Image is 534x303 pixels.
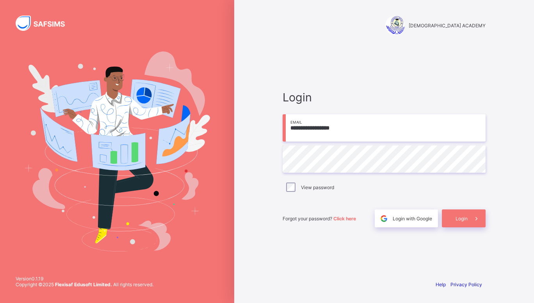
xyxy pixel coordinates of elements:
span: Version 0.1.19 [16,276,153,282]
img: Hero Image [24,51,210,251]
a: Privacy Policy [450,282,482,287]
span: Copyright © 2025 All rights reserved. [16,282,153,287]
span: Login [283,90,486,104]
label: View password [301,184,334,190]
span: Login [456,216,468,221]
span: Forgot your password? [283,216,356,221]
a: Click here [333,216,356,221]
img: SAFSIMS Logo [16,16,74,31]
a: Help [436,282,446,287]
img: google.396cfc9801f0270233282035f929180a.svg [379,214,388,223]
strong: Flexisaf Edusoft Limited. [55,282,112,287]
span: Login with Google [393,216,432,221]
span: [DEMOGRAPHIC_DATA] ACADEMY [409,23,486,28]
